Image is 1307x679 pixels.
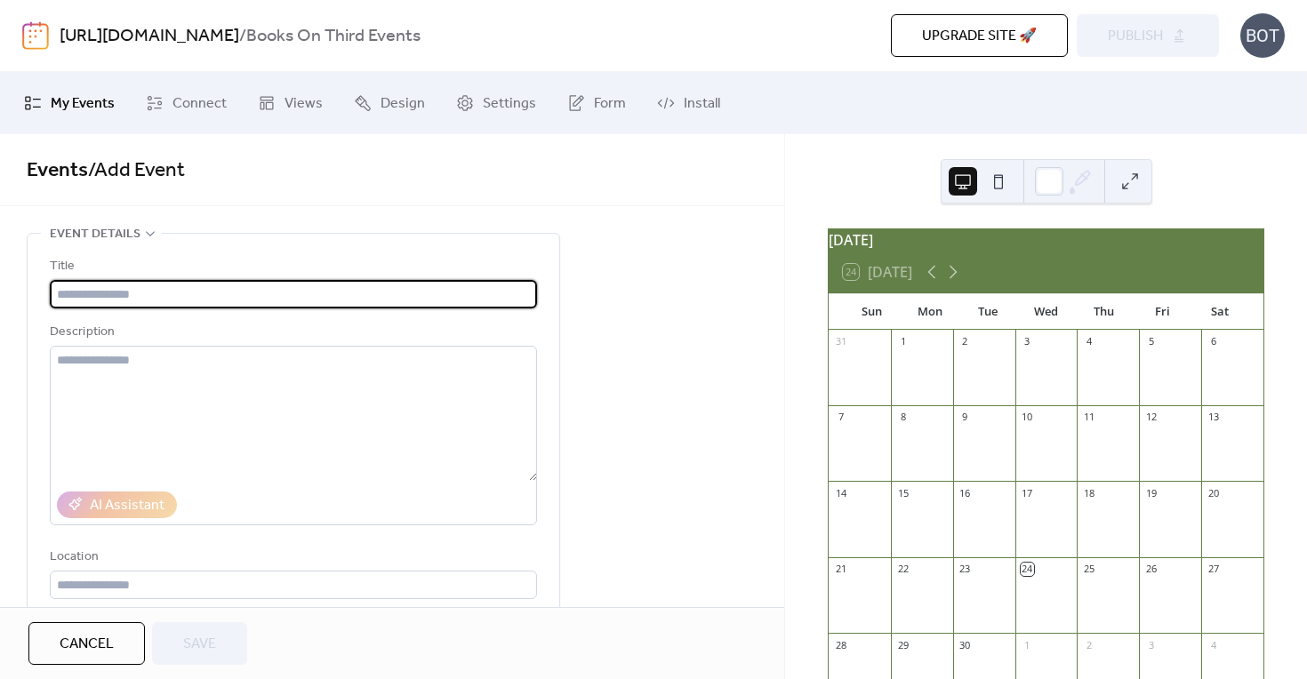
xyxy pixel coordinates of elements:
div: 7 [834,411,847,424]
div: Sun [843,294,901,330]
a: Settings [443,79,549,127]
span: Cancel [60,634,114,655]
span: Settings [483,93,536,115]
div: BOT [1240,13,1285,58]
div: 31 [834,335,847,348]
div: [DATE] [829,229,1263,251]
div: 3 [1021,335,1034,348]
div: 21 [834,563,847,576]
span: / Add Event [88,151,185,190]
div: 18 [1082,486,1095,499]
a: Connect [132,79,240,127]
div: 1 [896,335,910,348]
a: Events [27,151,88,190]
div: 22 [896,563,910,576]
a: Form [554,79,639,127]
span: Design [381,93,425,115]
div: 8 [896,411,910,424]
div: Title [50,256,533,277]
div: Thu [1075,294,1133,330]
div: 16 [958,486,972,499]
div: 2 [1082,638,1095,651]
a: My Events [11,79,128,127]
div: 6 [1207,335,1220,348]
div: 23 [958,563,972,576]
div: 12 [1144,411,1158,424]
button: Upgrade site 🚀 [891,14,1068,57]
a: Design [341,79,438,127]
div: 9 [958,411,972,424]
div: 5 [1144,335,1158,348]
div: 19 [1144,486,1158,499]
div: 27 [1207,563,1220,576]
a: Views [245,79,336,127]
div: 17 [1021,486,1034,499]
span: Event details [50,224,140,245]
div: 25 [1082,563,1095,576]
div: Wed [1017,294,1075,330]
div: 10 [1021,411,1034,424]
b: Books On Third Events [246,20,421,53]
b: / [239,20,246,53]
div: 4 [1207,638,1220,651]
div: 14 [834,486,847,499]
div: 3 [1144,638,1158,651]
div: 4 [1082,335,1095,348]
div: Sat [1191,294,1249,330]
img: logo [22,21,49,50]
div: 26 [1144,563,1158,576]
a: [URL][DOMAIN_NAME] [60,20,239,53]
div: Description [50,322,533,343]
div: 24 [1021,563,1034,576]
div: 1 [1021,638,1034,651]
div: 20 [1207,486,1220,499]
div: 28 [834,638,847,651]
span: My Events [51,93,115,115]
span: Upgrade site 🚀 [922,26,1037,47]
div: Location [50,547,533,568]
div: Fri [1133,294,1191,330]
div: 15 [896,486,910,499]
button: Cancel [28,622,145,665]
div: Mon [901,294,958,330]
span: Views [285,93,323,115]
div: 13 [1207,411,1220,424]
span: Connect [172,93,227,115]
div: 11 [1082,411,1095,424]
span: Install [684,93,720,115]
div: 2 [958,335,972,348]
span: Form [594,93,626,115]
div: Tue [959,294,1017,330]
div: 30 [958,638,972,651]
a: Install [644,79,734,127]
div: 29 [896,638,910,651]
